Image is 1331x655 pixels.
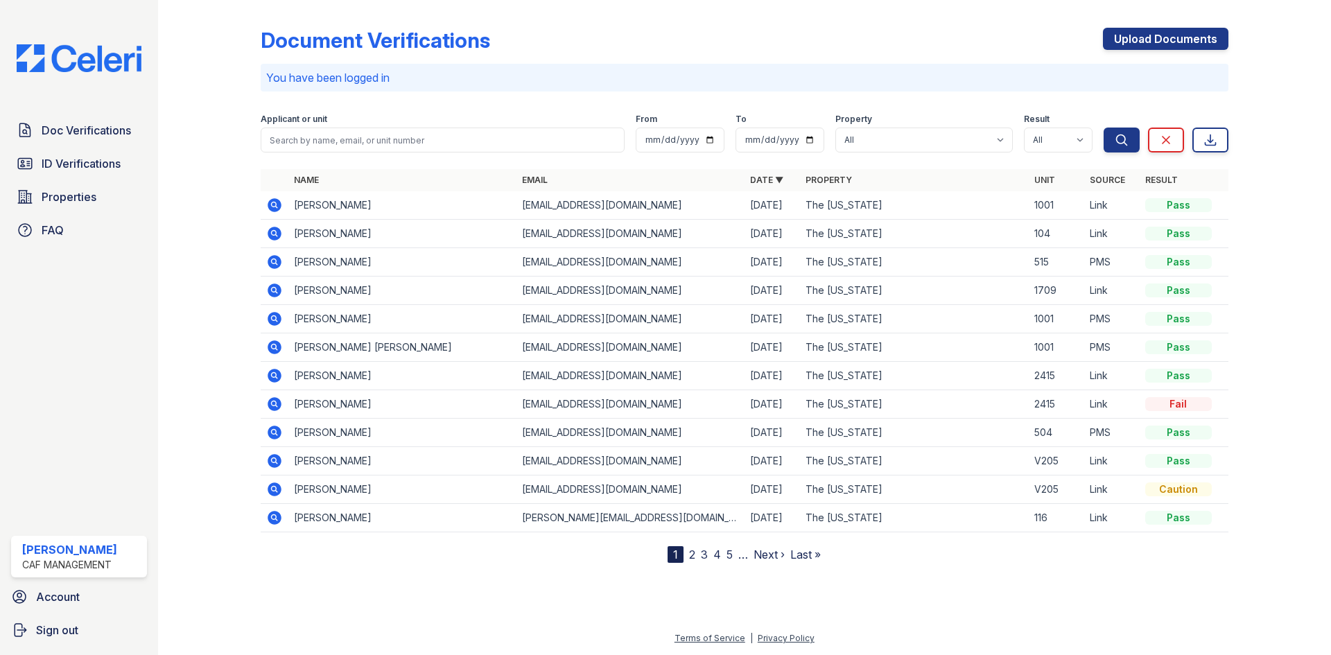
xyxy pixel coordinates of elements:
[800,248,1028,277] td: The [US_STATE]
[800,220,1028,248] td: The [US_STATE]
[1084,447,1140,475] td: Link
[22,558,117,572] div: CAF Management
[800,333,1028,362] td: The [US_STATE]
[1084,390,1140,419] td: Link
[288,333,516,362] td: [PERSON_NAME] [PERSON_NAME]
[1029,504,1084,532] td: 116
[1029,475,1084,504] td: V205
[745,305,800,333] td: [DATE]
[1084,475,1140,504] td: Link
[288,248,516,277] td: [PERSON_NAME]
[738,546,748,563] span: …
[11,150,147,177] a: ID Verifications
[800,362,1028,390] td: The [US_STATE]
[636,114,657,125] label: From
[1145,227,1212,241] div: Pass
[1145,511,1212,525] div: Pass
[745,475,800,504] td: [DATE]
[6,44,153,72] img: CE_Logo_Blue-a8612792a0a2168367f1c8372b55b34899dd931a85d93a1a3d3e32e68fde9ad4.png
[42,222,64,238] span: FAQ
[1145,283,1212,297] div: Pass
[750,175,783,185] a: Date ▼
[1145,482,1212,496] div: Caution
[1084,419,1140,447] td: PMS
[668,546,684,563] div: 1
[516,447,745,475] td: [EMAIL_ADDRESS][DOMAIN_NAME]
[42,189,96,205] span: Properties
[6,616,153,644] a: Sign out
[516,277,745,305] td: [EMAIL_ADDRESS][DOMAIN_NAME]
[1029,333,1084,362] td: 1001
[516,362,745,390] td: [EMAIL_ADDRESS][DOMAIN_NAME]
[1145,312,1212,326] div: Pass
[800,447,1028,475] td: The [US_STATE]
[42,122,131,139] span: Doc Verifications
[1034,175,1055,185] a: Unit
[1084,248,1140,277] td: PMS
[11,116,147,144] a: Doc Verifications
[745,504,800,532] td: [DATE]
[36,588,80,605] span: Account
[288,390,516,419] td: [PERSON_NAME]
[1029,362,1084,390] td: 2415
[522,175,548,185] a: Email
[701,548,708,561] a: 3
[516,475,745,504] td: [EMAIL_ADDRESS][DOMAIN_NAME]
[266,69,1223,86] p: You have been logged in
[1145,198,1212,212] div: Pass
[22,541,117,558] div: [PERSON_NAME]
[745,447,800,475] td: [DATE]
[745,390,800,419] td: [DATE]
[800,475,1028,504] td: The [US_STATE]
[11,183,147,211] a: Properties
[516,248,745,277] td: [EMAIL_ADDRESS][DOMAIN_NAME]
[516,220,745,248] td: [EMAIL_ADDRESS][DOMAIN_NAME]
[745,248,800,277] td: [DATE]
[675,633,745,643] a: Terms of Service
[288,475,516,504] td: [PERSON_NAME]
[1145,426,1212,439] div: Pass
[689,548,695,561] a: 2
[745,419,800,447] td: [DATE]
[1029,277,1084,305] td: 1709
[1084,333,1140,362] td: PMS
[1145,255,1212,269] div: Pass
[800,504,1028,532] td: The [US_STATE]
[1084,305,1140,333] td: PMS
[1103,28,1228,50] a: Upload Documents
[1145,397,1212,411] div: Fail
[713,548,721,561] a: 4
[727,548,733,561] a: 5
[516,333,745,362] td: [EMAIL_ADDRESS][DOMAIN_NAME]
[288,447,516,475] td: [PERSON_NAME]
[261,128,625,152] input: Search by name, email, or unit number
[6,583,153,611] a: Account
[261,28,490,53] div: Document Verifications
[1029,220,1084,248] td: 104
[745,277,800,305] td: [DATE]
[1145,175,1178,185] a: Result
[835,114,872,125] label: Property
[800,277,1028,305] td: The [US_STATE]
[1084,277,1140,305] td: Link
[516,191,745,220] td: [EMAIL_ADDRESS][DOMAIN_NAME]
[288,277,516,305] td: [PERSON_NAME]
[516,390,745,419] td: [EMAIL_ADDRESS][DOMAIN_NAME]
[1084,220,1140,248] td: Link
[11,216,147,244] a: FAQ
[1145,340,1212,354] div: Pass
[36,622,78,638] span: Sign out
[1084,504,1140,532] td: Link
[1145,369,1212,383] div: Pass
[745,220,800,248] td: [DATE]
[800,390,1028,419] td: The [US_STATE]
[1090,175,1125,185] a: Source
[1029,419,1084,447] td: 504
[800,191,1028,220] td: The [US_STATE]
[745,333,800,362] td: [DATE]
[800,419,1028,447] td: The [US_STATE]
[288,191,516,220] td: [PERSON_NAME]
[800,305,1028,333] td: The [US_STATE]
[806,175,852,185] a: Property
